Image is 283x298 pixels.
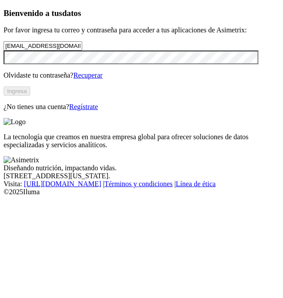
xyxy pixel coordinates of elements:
h3: Bienvenido a tus [4,8,279,18]
p: ¿No tienes una cuenta? [4,103,279,111]
p: Por favor ingresa tu correo y contraseña para acceder a tus aplicaciones de Asimetrix: [4,26,279,34]
div: © 2025 Iluma [4,188,279,196]
div: Visita : | | [4,180,279,188]
div: Diseñando nutrición, impactando vidas. [4,164,279,172]
a: Recuperar [73,71,103,79]
p: Olvidaste tu contraseña? [4,71,279,79]
a: Términos y condiciones [104,180,173,188]
img: Logo [4,118,26,126]
input: Tu correo [4,41,82,51]
a: Regístrate [69,103,98,110]
a: [URL][DOMAIN_NAME] [24,180,101,188]
button: Ingresa [4,86,30,96]
span: datos [62,8,81,18]
p: La tecnología que creamos en nuestra empresa global para ofrecer soluciones de datos especializad... [4,133,279,149]
div: [STREET_ADDRESS][US_STATE]. [4,172,279,180]
a: Línea de ética [176,180,216,188]
img: Asimetrix [4,156,39,164]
